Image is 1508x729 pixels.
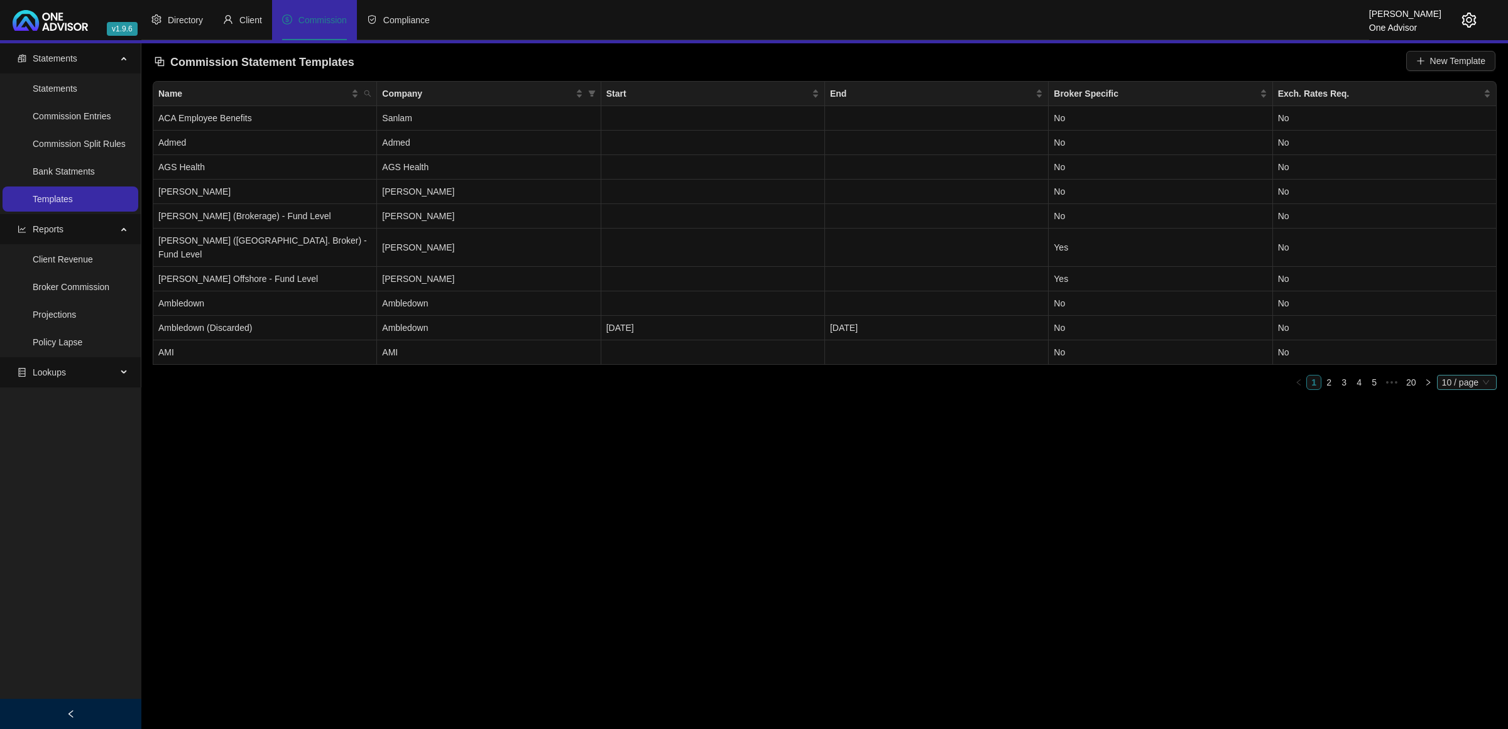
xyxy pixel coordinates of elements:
span: plus [1416,57,1425,65]
td: No [1049,131,1272,155]
span: safety [367,14,377,24]
span: Reports [33,224,63,234]
span: v1.9.6 [107,22,138,36]
span: reconciliation [18,54,26,63]
td: No [1273,180,1497,204]
span: database [18,368,26,377]
span: right [1424,379,1432,386]
div: [PERSON_NAME] [1369,3,1441,17]
td: No [1273,291,1497,316]
td: No [1049,316,1272,340]
td: Yes [1049,267,1272,291]
td: [PERSON_NAME] Offshore - Fund Level [153,267,377,291]
td: ACA Employee Benefits [153,106,377,131]
td: No [1049,204,1272,229]
td: No [1049,180,1272,204]
span: AMI [382,347,398,357]
th: Exch. Rates Req. [1273,82,1497,106]
span: block [154,56,165,67]
td: [PERSON_NAME] [153,180,377,204]
td: No [1049,291,1272,316]
td: Ambledown [153,291,377,316]
img: 2df55531c6924b55f21c4cf5d4484680-logo-light.svg [13,10,88,31]
td: No [1273,106,1497,131]
span: Company [382,87,572,100]
a: 3 [1337,375,1351,389]
td: AMI [153,340,377,365]
th: End [825,82,1049,106]
td: No [1273,155,1497,180]
td: No [1273,204,1497,229]
span: Ambledown [382,323,428,333]
span: left [1295,379,1303,386]
th: Name [153,82,377,106]
a: 1 [1307,375,1321,389]
td: No [1049,155,1272,180]
span: Client [239,15,262,25]
a: Bank Statments [33,166,95,176]
span: Commission Statement Templates [170,56,354,68]
td: No [1273,229,1497,267]
span: dollar [282,14,292,24]
button: New Template [1406,51,1495,71]
span: setting [151,14,161,24]
div: Page Size [1437,375,1497,390]
td: [DATE] [825,316,1049,340]
a: 20 [1402,375,1420,389]
span: Statements [33,53,77,63]
span: user [223,14,233,24]
a: Commission Entries [33,111,111,121]
td: [PERSON_NAME] (Brokerage) - Fund Level [153,204,377,229]
a: Commission Split Rules [33,139,126,149]
li: 3 [1336,375,1352,390]
span: filter [588,90,596,97]
th: Company [377,82,601,106]
th: Start [601,82,825,106]
td: Yes [1049,229,1272,267]
li: 4 [1352,375,1367,390]
a: Statements [33,84,77,94]
span: Broker Specific [1054,87,1257,100]
button: right [1421,375,1436,390]
span: Lookups [33,367,66,377]
a: 4 [1352,375,1366,389]
td: [PERSON_NAME] ([GEOGRAPHIC_DATA]. Broker) - Fund Level [153,229,377,267]
span: Start [606,87,809,100]
span: left [67,710,75,718]
li: Next 5 Pages [1382,375,1402,390]
span: setting [1462,13,1477,28]
span: Directory [168,15,203,25]
a: Templates [33,194,73,204]
span: [PERSON_NAME] [382,211,454,221]
a: Client Revenue [33,254,93,264]
li: 1 [1306,375,1321,390]
span: New Template [1430,54,1485,68]
span: line-chart [18,225,26,234]
span: Ambledown [382,298,428,308]
li: Next Page [1421,375,1436,390]
td: No [1273,316,1497,340]
td: Admed [153,131,377,155]
span: search [361,84,374,103]
span: AGS Health [382,162,429,172]
span: search [364,90,371,97]
span: Name [158,87,349,100]
a: Policy Lapse [33,337,82,347]
span: filter [586,84,598,103]
span: Compliance [383,15,430,25]
a: Projections [33,310,76,320]
button: left [1291,375,1306,390]
td: No [1273,267,1497,291]
td: Ambledown (Discarded) [153,316,377,340]
a: 5 [1367,375,1381,389]
td: No [1049,340,1272,365]
td: AGS Health [153,155,377,180]
li: 5 [1367,375,1382,390]
div: One Advisor [1369,17,1441,31]
span: [PERSON_NAME] [382,186,454,197]
li: 2 [1321,375,1336,390]
td: No [1273,340,1497,365]
th: Broker Specific [1049,82,1272,106]
span: [PERSON_NAME] [382,242,454,252]
span: Exch. Rates Req. [1278,87,1481,100]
